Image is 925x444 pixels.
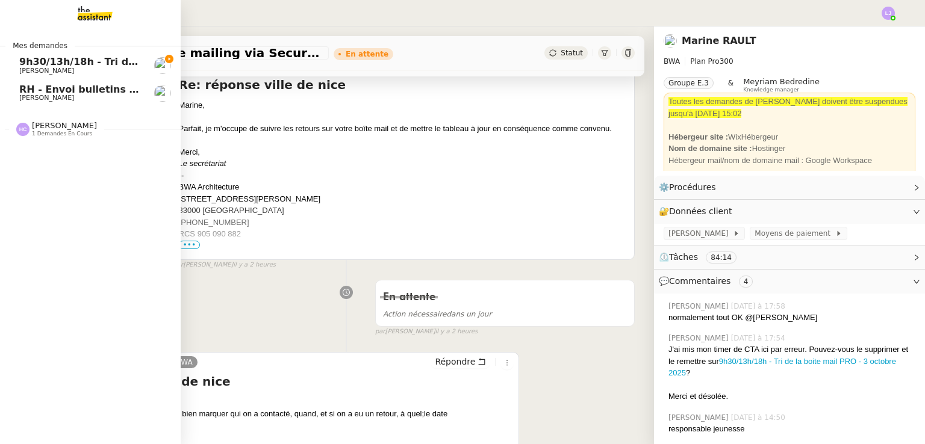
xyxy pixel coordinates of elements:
span: [PERSON_NAME] [668,301,731,312]
span: BWA [664,57,680,66]
nz-tag: 84:14 [706,251,737,264]
div: BWA Architecture [179,181,629,193]
span: il y a 2 heures [233,260,276,270]
div: En attente [346,51,388,58]
span: Knowledge manager [743,87,799,93]
span: 💬 [659,276,758,286]
span: [DATE] à 17:58 [731,301,788,312]
img: users%2Fa6PbEmLwvGXylUqKytRPpDpAx153%2Favatar%2Ffanny.png [154,85,171,102]
span: [DATE] à 14:50 [731,412,788,423]
div: normalement tout OK @[PERSON_NAME] [668,312,915,324]
span: ⏲️ [659,252,747,262]
span: Action nécessaire [383,310,447,318]
span: [PERSON_NAME] [668,333,731,344]
div: Hostinger [668,143,911,155]
div: ⚙️Procédures [654,176,925,199]
h4: Re: réponse ville de nice [179,76,629,93]
span: Statut [561,49,583,57]
div: [PHONE_NUMBER] [179,217,629,229]
div: [STREET_ADDRESS][PERSON_NAME] [179,193,629,205]
span: & [728,77,733,93]
div: merci [63,419,514,431]
span: 9h30/13h/18h - Tri de la boite mail PRO - 3 octobre 2025 [19,56,325,67]
div: Merci et désolée. [668,390,915,402]
div: non non merci [63,396,514,431]
span: [PERSON_NAME] [668,227,733,239]
a: 9h30/13h/18h - Tri de la boite mail PRO - 3 octobre 2025 [668,357,896,378]
div: Marine, [179,99,629,111]
span: Moyens de paiement [755,227,835,239]
span: Répondre [435,356,475,368]
strong: Hébergeur site : [668,132,728,141]
span: Plan Pro [690,57,719,66]
span: 1 demandes en cours [32,131,92,137]
span: [PERSON_NAME] [668,412,731,423]
div: Hébergeur mail/nom de domaine mail : Google Workspace [668,155,911,167]
div: WixHébergeur [668,131,911,143]
span: Meyriam Bedredine [743,77,820,86]
span: dans un jour [383,310,492,318]
div: 🔐Données client [654,200,925,223]
div: Merci, [179,146,629,158]
strong: Nom de domaine site : [668,144,752,153]
img: users%2FTDxDvmCjFdN3QFePFNGdQUcJcQk1%2Favatar%2F0cfb3a67-8790-4592-a9ec-92226c678442 [154,57,171,74]
span: Données client [669,206,732,216]
div: ----- [179,251,629,264]
div: 💬Commentaires 4 [654,270,925,293]
img: users%2Fo4K84Ijfr6OOM0fa5Hz4riIOf4g2%2Favatar%2FChatGPT%20Image%201%20aou%CC%82t%202025%2C%2010_2... [664,34,677,48]
button: Répondre [431,355,490,368]
span: Refaire campagne mailing via Securci Click [63,47,324,59]
small: [PERSON_NAME] [173,260,276,270]
div: RCS 905 090 882 [179,228,629,240]
small: [PERSON_NAME] [375,327,478,337]
span: [PERSON_NAME] [19,94,74,102]
h4: Re: réponse ville de nice [63,373,514,390]
div: responsable jeunesse [668,423,915,435]
span: ••• [179,241,201,249]
div: -- [179,170,629,182]
a: Marine RAULT [682,35,756,46]
span: [PERSON_NAME] [32,121,97,130]
span: 300 [720,57,733,66]
nz-tag: 4 [739,276,753,288]
span: Mes demandes [5,40,75,52]
span: Toutes les demandes de [PERSON_NAME] doivent être suspendues jusqu'à [DATE] 15:02 [668,97,908,118]
div: J'ai mis mon timer de CTA ici par erreur. Pouvez-vous le supprimer et le remettre sur ? [668,344,915,379]
span: 🔐 [659,205,737,218]
span: [PERSON_NAME] [19,67,74,75]
app-user-label: Knowledge manager [743,77,820,93]
span: [DATE] à 17:54 [731,333,788,344]
div: 83000 [GEOGRAPHIC_DATA] [179,205,629,217]
span: Commentaires [669,276,730,286]
span: RH - Envoi bulletins de paie - octobre 2025 [19,84,252,95]
img: svg [882,7,895,20]
span: par [375,327,385,337]
span: Procédures [669,182,716,192]
img: svg [16,123,30,136]
span: Tâches [669,252,698,262]
div: juste mettre à jour le tableau pour bien marquer qui on a contacté, quand, et si on a eu un retou... [63,408,514,420]
nz-tag: Groupe E.3 [664,77,714,89]
span: ⚙️ [659,180,721,194]
div: ⏲️Tâches 84:14 [654,245,925,269]
span: il y a 2 heures [435,327,478,337]
div: Parfait, je m'occupe de suivre les retours sur votre boîte mail et de mettre le tableau à jour en... [179,123,629,135]
i: Le secrétariat [179,159,226,168]
span: En attente [383,292,435,303]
